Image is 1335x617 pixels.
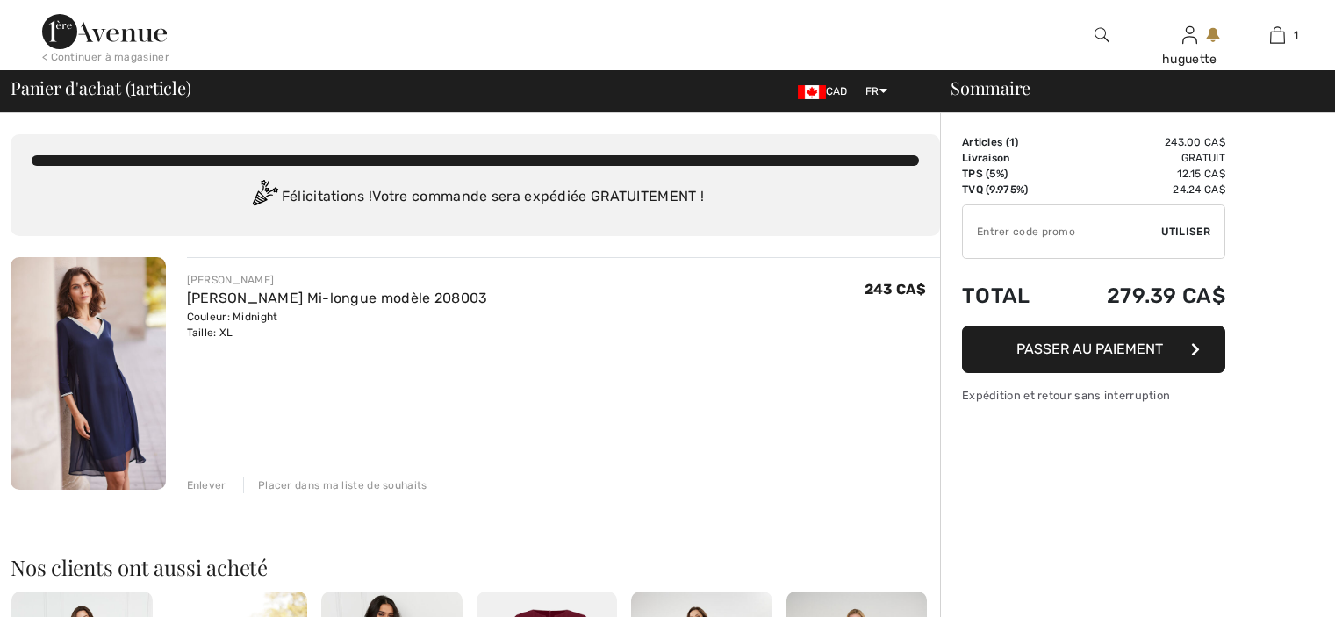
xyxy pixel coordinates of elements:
[42,14,167,49] img: 1ère Avenue
[1182,26,1197,43] a: Se connecter
[962,134,1058,150] td: Articles ( )
[962,182,1058,197] td: TVQ (9.975%)
[962,266,1058,326] td: Total
[1182,25,1197,46] img: Mes infos
[1058,150,1225,166] td: Gratuit
[1016,341,1163,357] span: Passer au paiement
[798,85,855,97] span: CAD
[11,257,166,490] img: Robe Droite Mi-longue modèle 208003
[1270,25,1285,46] img: Mon panier
[1058,182,1225,197] td: 24.24 CA$
[247,180,282,215] img: Congratulation2.svg
[1058,134,1225,150] td: 243.00 CA$
[187,272,488,288] div: [PERSON_NAME]
[1146,50,1232,68] div: huguette
[865,281,926,298] span: 243 CA$
[32,180,919,215] div: Félicitations ! Votre commande sera expédiée GRATUITEMENT !
[929,79,1324,97] div: Sommaire
[865,85,887,97] span: FR
[962,166,1058,182] td: TPS (5%)
[187,290,488,306] a: [PERSON_NAME] Mi-longue modèle 208003
[962,326,1225,373] button: Passer au paiement
[963,205,1161,258] input: Code promo
[1058,266,1225,326] td: 279.39 CA$
[1058,166,1225,182] td: 12.15 CA$
[187,309,488,341] div: Couleur: Midnight Taille: XL
[187,477,226,493] div: Enlever
[1294,27,1298,43] span: 1
[130,75,136,97] span: 1
[1095,25,1109,46] img: recherche
[11,79,191,97] span: Panier d'achat ( article)
[962,387,1225,404] div: Expédition et retour sans interruption
[243,477,427,493] div: Placer dans ma liste de souhaits
[1234,25,1320,46] a: 1
[962,150,1058,166] td: Livraison
[1009,136,1015,148] span: 1
[11,556,940,578] h2: Nos clients ont aussi acheté
[42,49,169,65] div: < Continuer à magasiner
[1161,224,1210,240] span: Utiliser
[798,85,826,99] img: Canadian Dollar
